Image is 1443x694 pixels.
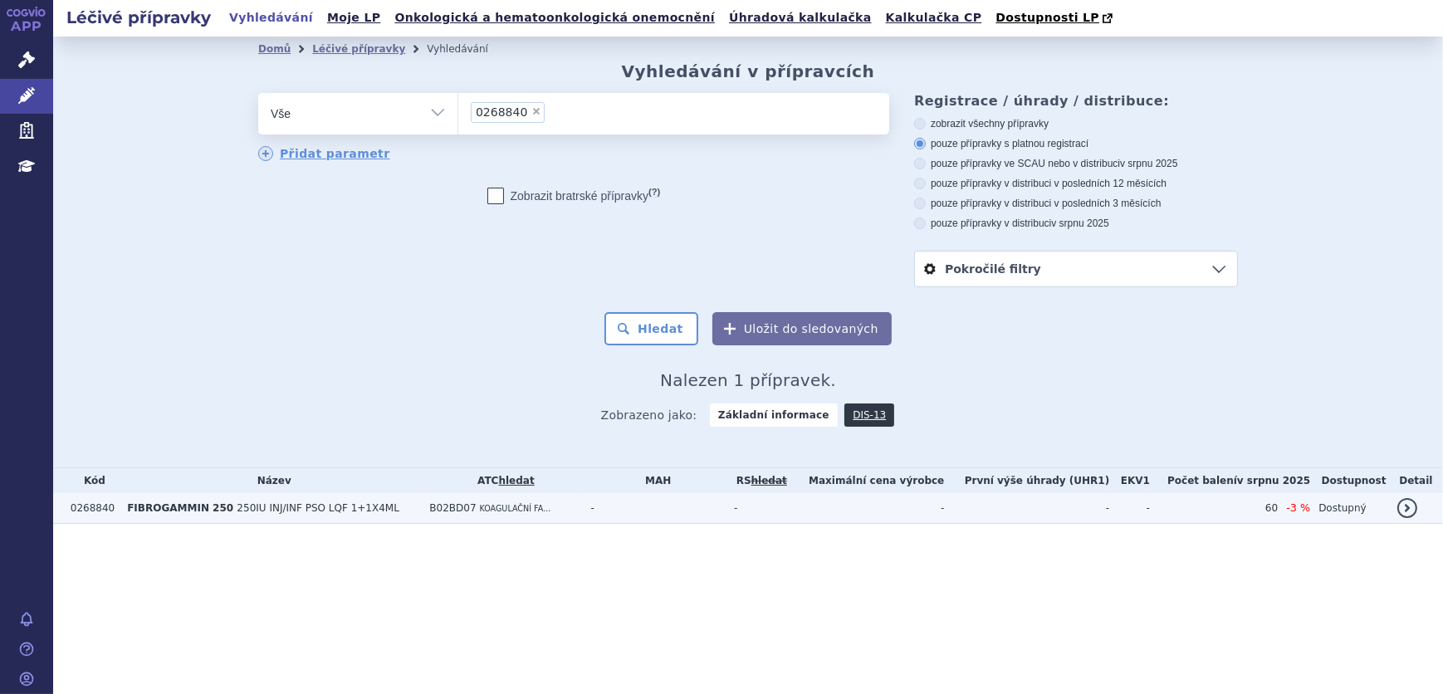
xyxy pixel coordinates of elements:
[1310,468,1389,493] th: Dostupnost
[476,106,527,118] span: 0268840
[550,101,559,122] input: 0268840
[237,502,399,514] span: 250IU INJ/INF PSO LQF 1+1X4ML
[1109,493,1150,524] td: -
[991,7,1121,30] a: Dostupnosti LP
[914,197,1238,210] label: pouze přípravky v distribuci v posledních 3 měsících
[1150,468,1310,493] th: Počet balení
[790,468,945,493] th: Maximální cena výrobce
[604,312,698,345] button: Hledat
[312,43,405,55] a: Léčivé přípravky
[531,106,541,116] span: ×
[648,187,660,198] abbr: (?)
[224,7,318,29] a: Vyhledávání
[844,403,894,427] a: DIS-13
[1150,493,1278,524] td: 60
[710,403,838,427] strong: Základní informace
[62,468,119,493] th: Kód
[1237,475,1310,486] span: v srpnu 2025
[421,468,582,493] th: ATC
[1397,498,1417,518] a: detail
[790,493,945,524] td: -
[914,117,1238,130] label: zobrazit všechny přípravky
[389,7,720,29] a: Onkologická a hematoonkologická onemocnění
[487,188,661,204] label: Zobrazit bratrské přípravky
[914,177,1238,190] label: pouze přípravky v distribuci v posledních 12 měsících
[127,502,233,514] span: FIBROGAMMIN 250
[1120,158,1177,169] span: v srpnu 2025
[119,468,421,493] th: Název
[751,475,787,486] a: vyhledávání neobsahuje žádnou platnou referenční skupinu
[1051,217,1108,229] span: v srpnu 2025
[660,370,836,390] span: Nalezen 1 přípravek.
[726,468,790,493] th: RS
[914,137,1238,150] label: pouze přípravky s platnou registrací
[914,157,1238,170] label: pouze přípravky ve SCAU nebo v distribuci
[944,468,1109,493] th: První výše úhrady (UHR1)
[53,6,224,29] h2: Léčivé přípravky
[479,504,550,513] span: KOAGULAČNÍ FA...
[914,217,1238,230] label: pouze přípravky v distribuci
[62,493,119,524] td: 0268840
[582,468,726,493] th: MAH
[427,37,510,61] li: Vyhledávání
[429,502,476,514] span: B02BD07
[601,403,697,427] span: Zobrazeno jako:
[622,61,875,81] h2: Vyhledávání v přípravcích
[995,11,1099,24] span: Dostupnosti LP
[1109,468,1150,493] th: EKV1
[915,252,1237,286] a: Pokročilé filtry
[751,475,787,486] del: hledat
[498,475,534,486] a: hledat
[944,493,1109,524] td: -
[322,7,385,29] a: Moje LP
[914,93,1238,109] h3: Registrace / úhrady / distribuce:
[726,493,790,524] td: -
[582,493,726,524] td: -
[881,7,987,29] a: Kalkulačka CP
[724,7,877,29] a: Úhradová kalkulačka
[1310,493,1389,524] td: Dostupný
[258,146,390,161] a: Přidat parametr
[258,43,291,55] a: Domů
[712,312,892,345] button: Uložit do sledovaných
[1286,501,1310,514] span: -3 %
[1389,468,1443,493] th: Detail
